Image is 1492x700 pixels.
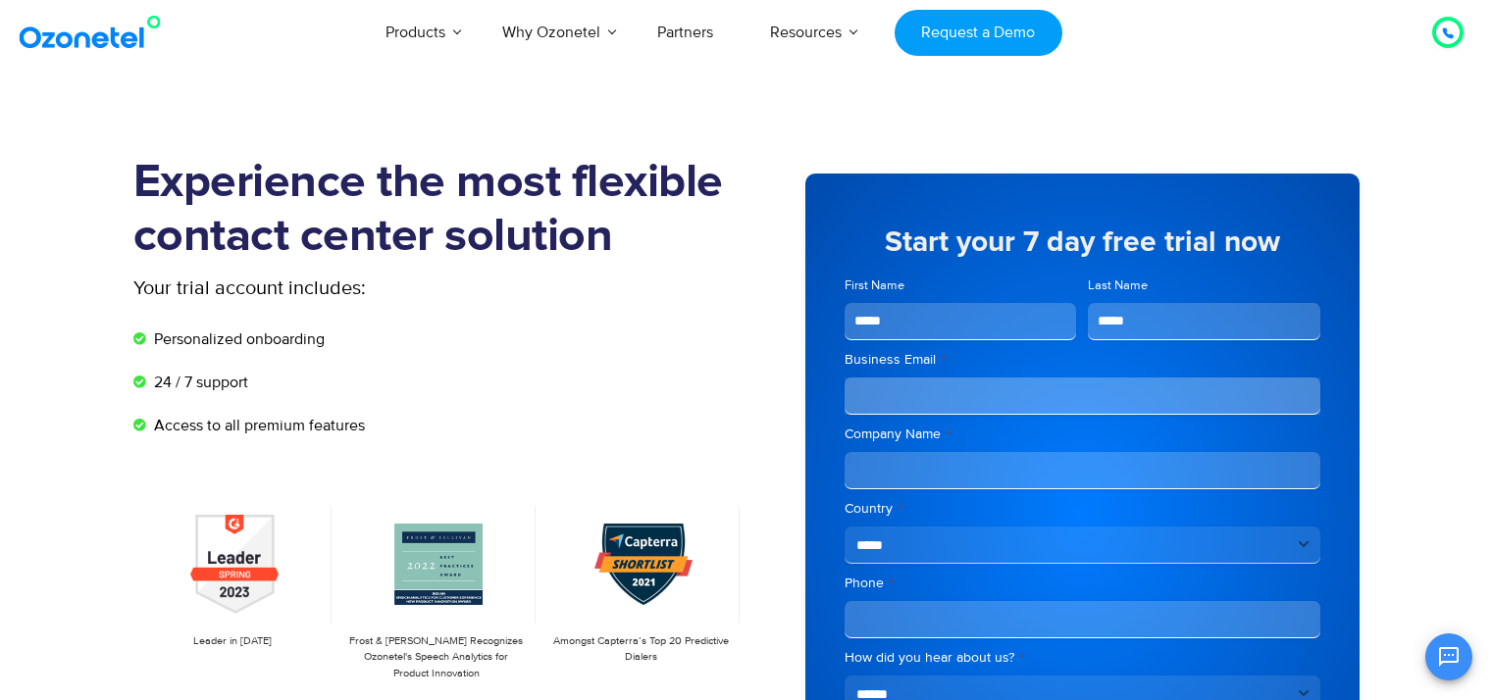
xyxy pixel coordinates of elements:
span: Access to all premium features [149,414,365,437]
h5: Start your 7 day free trial now [845,227,1320,257]
label: Last Name [1088,276,1320,295]
label: How did you hear about us? [845,648,1320,668]
p: Leader in [DATE] [143,633,322,650]
p: Your trial account includes: [133,274,599,303]
span: Personalized onboarding [149,327,325,351]
label: Country [845,499,1320,519]
p: Frost & [PERSON_NAME] Recognizes Ozonetel's Speech Analytics for Product Innovation [347,633,526,682]
span: 24 / 7 support [149,371,248,394]
label: First Name [845,276,1077,295]
label: Phone [845,574,1320,593]
p: Amongst Capterra’s Top 20 Predictive Dialers [551,633,730,666]
a: Request a Demo [895,10,1062,56]
label: Business Email [845,350,1320,370]
h1: Experience the most flexible contact center solution [133,156,746,264]
label: Company Name [845,425,1320,444]
button: Open chat [1425,633,1472,680]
